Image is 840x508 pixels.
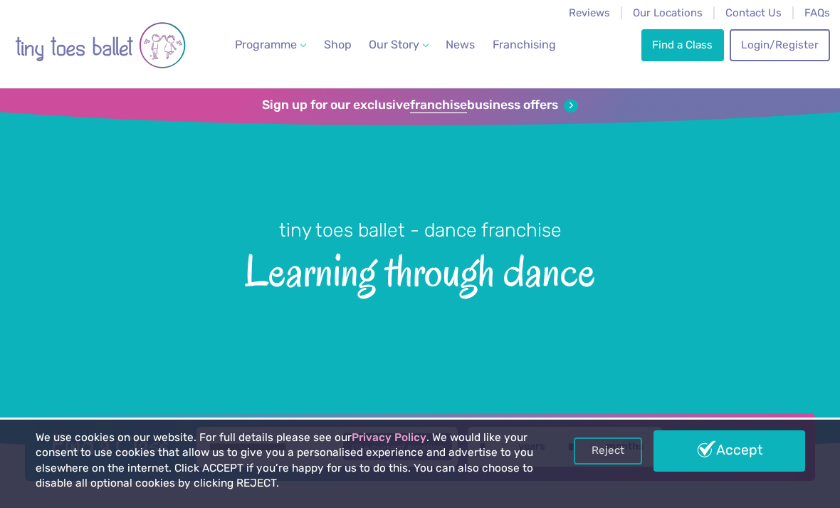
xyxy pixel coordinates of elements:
a: Reviews [569,6,610,19]
a: News [440,31,481,59]
a: Franchising [487,31,562,59]
span: Shop [324,38,352,51]
a: Privacy Policy [352,431,426,444]
span: Programme [235,38,297,51]
a: Reject [574,437,642,465]
span: Our Story [369,38,419,51]
a: Find a Class [641,29,724,61]
a: Our Story [363,31,434,59]
a: Sign up for our exclusivefranchisebusiness offers [262,98,577,113]
a: Login/Register [730,29,829,61]
p: We use cookies on our website. For full details please see our . We would like your consent to us... [36,430,536,492]
a: FAQs [804,6,830,19]
a: Our Locations [633,6,703,19]
a: Accept [653,430,804,472]
a: Programme [229,31,312,59]
a: Contact Us [725,6,782,19]
small: tiny toes ballet - dance franchise [279,219,562,242]
span: Franchising [493,38,556,51]
span: Learning through dance [23,243,817,296]
a: Shop [318,31,357,59]
img: tiny toes ballet [15,9,186,81]
span: News [446,38,475,51]
strong: franchise [410,98,467,113]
